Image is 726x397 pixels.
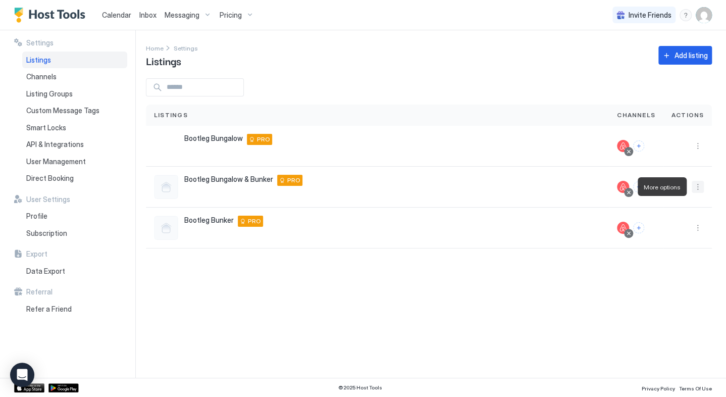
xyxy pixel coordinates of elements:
[22,136,127,153] a: API & Integrations
[644,183,681,191] span: More options
[257,135,270,144] span: PRO
[617,111,655,120] span: Channels
[26,174,74,183] span: Direct Booking
[642,385,675,391] span: Privacy Policy
[679,382,712,393] a: Terms Of Use
[692,181,704,193] div: menu
[22,119,127,136] a: Smart Locks
[184,216,234,225] span: Bootleg Bunker
[696,7,712,23] div: User profile
[14,383,44,392] a: App Store
[633,181,644,192] button: Connect channels
[692,181,704,193] button: More options
[10,363,34,387] div: Open Intercom Messenger
[26,106,99,115] span: Custom Message Tags
[220,11,242,20] span: Pricing
[22,153,127,170] a: User Management
[146,42,164,53] div: Breadcrumb
[675,50,708,61] div: Add listing
[692,222,704,234] button: More options
[26,157,86,166] span: User Management
[26,212,47,221] span: Profile
[22,170,127,187] a: Direct Booking
[671,111,704,120] span: Actions
[248,217,261,226] span: PRO
[633,140,644,152] button: Connect channels
[680,9,692,21] div: menu
[22,85,127,103] a: Listing Groups
[154,111,188,120] span: Listings
[22,68,127,85] a: Channels
[22,102,127,119] a: Custom Message Tags
[102,10,131,20] a: Calendar
[102,11,131,19] span: Calendar
[163,79,243,96] input: Input Field
[174,44,198,52] span: Settings
[184,175,273,184] span: Bootleg Bungalow & Bunker
[26,89,73,98] span: Listing Groups
[692,140,704,152] div: menu
[174,42,198,53] a: Settings
[26,140,84,149] span: API & Integrations
[22,208,127,225] a: Profile
[48,383,79,392] a: Google Play Store
[22,301,127,318] a: Refer a Friend
[174,42,198,53] div: Breadcrumb
[14,8,90,23] a: Host Tools Logo
[26,195,70,204] span: User Settings
[26,38,54,47] span: Settings
[658,46,712,65] button: Add listing
[287,176,300,185] span: PRO
[679,385,712,391] span: Terms Of Use
[165,11,199,20] span: Messaging
[146,42,164,53] a: Home
[22,225,127,242] a: Subscription
[692,222,704,234] div: menu
[22,52,127,69] a: Listings
[184,134,243,143] span: Bootleg Bungalow
[26,56,51,65] span: Listings
[154,134,178,158] div: listing image
[139,10,157,20] a: Inbox
[26,229,67,238] span: Subscription
[146,53,181,68] span: Listings
[26,72,57,81] span: Channels
[633,222,644,233] button: Connect channels
[26,267,65,276] span: Data Export
[338,384,382,391] span: © 2025 Host Tools
[146,44,164,52] span: Home
[692,140,704,152] button: More options
[26,287,53,296] span: Referral
[26,123,66,132] span: Smart Locks
[642,382,675,393] a: Privacy Policy
[22,263,127,280] a: Data Export
[26,305,72,314] span: Refer a Friend
[629,11,671,20] span: Invite Friends
[139,11,157,19] span: Inbox
[26,250,47,259] span: Export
